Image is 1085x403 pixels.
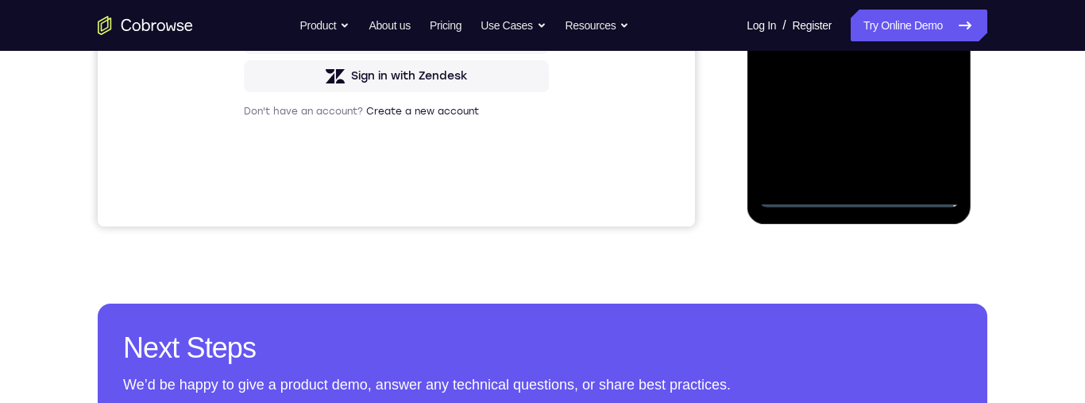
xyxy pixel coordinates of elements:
button: Resources [566,10,630,41]
a: Try Online Demo [851,10,987,41]
div: Sign in with Intercom [252,336,372,352]
span: / [782,16,786,35]
a: Go to the home page [98,16,193,35]
a: Pricing [430,10,461,41]
h1: Sign in to your account [146,109,451,131]
a: About us [369,10,410,41]
input: Enter your email [156,152,442,168]
div: Sign in with Google [257,260,365,276]
h2: Next Steps [123,329,962,367]
div: Sign in with Zendesk [253,374,370,390]
button: Sign in with Google [146,252,451,284]
button: Sign in [146,182,451,214]
button: Sign in with GitHub [146,290,451,322]
a: Log In [747,10,776,41]
a: Register [793,10,832,41]
button: Use Cases [481,10,546,41]
button: Sign in with Intercom [146,328,451,360]
button: Product [300,10,350,41]
div: Sign in with GitHub [258,298,365,314]
p: or [291,227,307,240]
button: Sign in with Zendesk [146,366,451,398]
p: We’d be happy to give a product demo, answer any technical questions, or share best practices. [123,374,962,396]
